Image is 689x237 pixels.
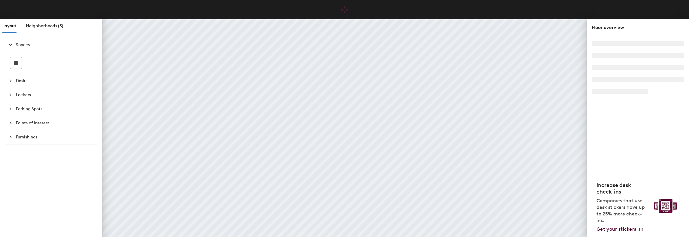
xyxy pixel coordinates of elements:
[9,43,12,47] span: expanded
[16,38,93,52] span: Spaces
[26,23,63,28] span: Neighborhoods (3)
[9,79,12,83] span: collapsed
[9,93,12,97] span: collapsed
[16,102,93,116] span: Parking Spots
[592,24,684,31] div: Floor overview
[652,196,679,216] img: Sticker logo
[16,130,93,144] span: Furnishings
[16,116,93,130] span: Points of Interest
[16,88,93,102] span: Lockers
[9,121,12,125] span: collapsed
[9,135,12,139] span: collapsed
[16,74,93,88] span: Desks
[9,107,12,111] span: collapsed
[596,182,648,195] h4: Increase desk check-ins
[2,23,16,28] span: Layout
[596,226,643,232] a: Get your stickers
[596,226,636,232] span: Get your stickers
[596,197,648,224] p: Companies that use desk stickers have up to 25% more check-ins.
